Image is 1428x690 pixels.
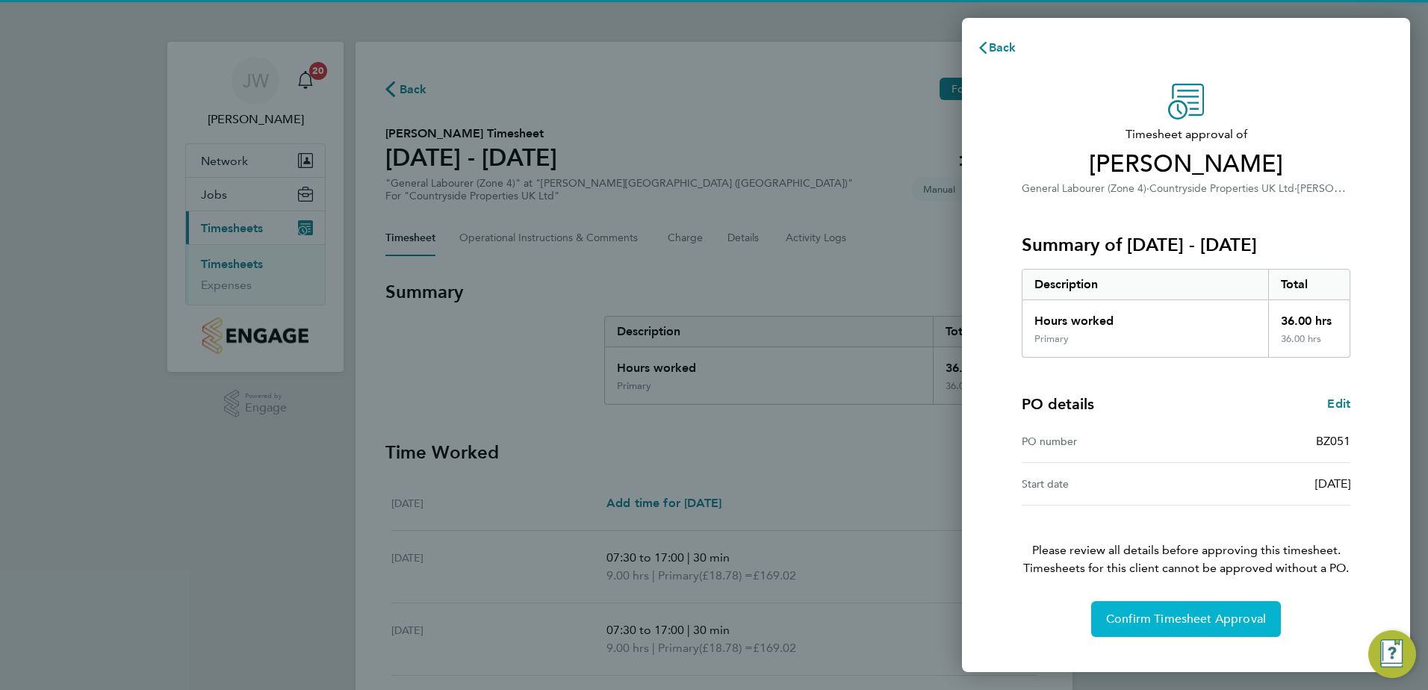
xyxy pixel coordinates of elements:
button: Engage Resource Center [1368,630,1416,678]
span: Countryside Properties UK Ltd [1149,182,1294,195]
button: Back [962,33,1031,63]
div: 36.00 hrs [1268,333,1350,357]
h4: PO details [1022,394,1094,414]
span: Timesheet approval of [1022,125,1350,143]
div: Primary [1034,333,1069,345]
span: · [1146,182,1149,195]
div: Description [1022,270,1268,299]
span: Timesheets for this client cannot be approved without a PO. [1004,559,1368,577]
div: Hours worked [1022,300,1268,333]
div: [DATE] [1186,475,1350,493]
span: BZ051 [1316,434,1350,448]
div: 36.00 hrs [1268,300,1350,333]
a: Edit [1327,395,1350,413]
button: Confirm Timesheet Approval [1091,601,1281,637]
div: PO number [1022,432,1186,450]
span: Edit [1327,397,1350,411]
span: · [1294,182,1297,195]
span: Confirm Timesheet Approval [1106,612,1266,627]
span: [PERSON_NAME] [1022,149,1350,179]
h3: Summary of [DATE] - [DATE] [1022,233,1350,257]
p: Please review all details before approving this timesheet. [1004,506,1368,577]
div: Start date [1022,475,1186,493]
span: Back [989,40,1016,55]
div: Total [1268,270,1350,299]
span: General Labourer (Zone 4) [1022,182,1146,195]
div: Summary of 25 - 31 Aug 2025 [1022,269,1350,358]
